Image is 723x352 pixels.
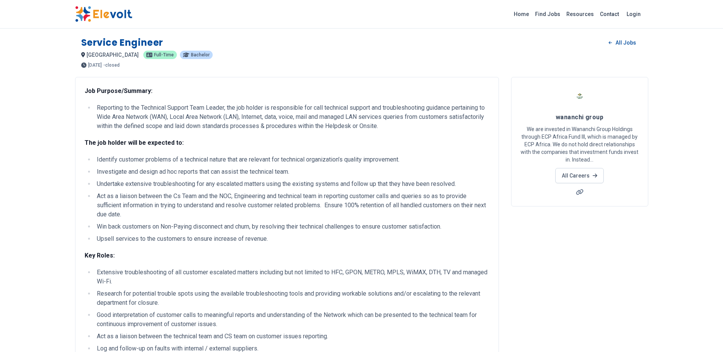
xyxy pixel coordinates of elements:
span: Bachelor [191,53,210,57]
a: Login [622,6,645,22]
strong: Job Purpose/Summary: [85,87,152,94]
a: Contact [597,8,622,20]
span: wananchi group [556,114,603,121]
strong: Key Roles: [85,252,115,259]
p: - closed [103,63,120,67]
a: All Jobs [603,37,642,48]
span: [GEOGRAPHIC_DATA] [87,52,139,58]
li: Undertake extensive troubleshooting for any escalated matters using the existing systems and foll... [95,179,489,189]
img: wananchi group [570,86,589,106]
li: Good interpretation of customer calls to meaningful reports and understanding of the Network whic... [95,310,489,329]
p: We are invested in Wananchi Group Holdings through ECP Africa Fund III, which is managed by ECP A... [521,125,639,163]
a: All Careers [555,168,604,183]
span: [DATE] [88,63,102,67]
a: Home [511,8,532,20]
a: Find Jobs [532,8,563,20]
a: Resources [563,8,597,20]
li: Extensive troubleshooting of all customer escalated matters including but not limited to HFC, GPO... [95,268,489,286]
li: Act as a liaison between the technical team and CS team on customer issues reporting. [95,332,489,341]
img: Elevolt [75,6,132,22]
li: Upsell services to the customers to ensure increase of revenue. [95,234,489,243]
li: Investigate and design ad hoc reports that can assist the technical team. [95,167,489,176]
li: Research for potential trouble spots using the available troubleshooting tools and providing work... [95,289,489,307]
li: Act as a liaison between the Cs Team and the NOC, Engineering and technical team in reporting cus... [95,192,489,219]
span: Full-time [154,53,174,57]
li: Reporting to the Technical Support Team Leader, the job holder is responsible for call technical ... [95,103,489,131]
iframe: Advertisement [511,216,648,322]
li: Win back customers on Non-Paying disconnect and churn, by resolving their technical challenges to... [95,222,489,231]
li: Identify customer problems of a technical nature that are relevant for technical organization’s q... [95,155,489,164]
h1: Service Engineer [81,37,164,49]
strong: The job holder will be expected to: [85,139,184,146]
